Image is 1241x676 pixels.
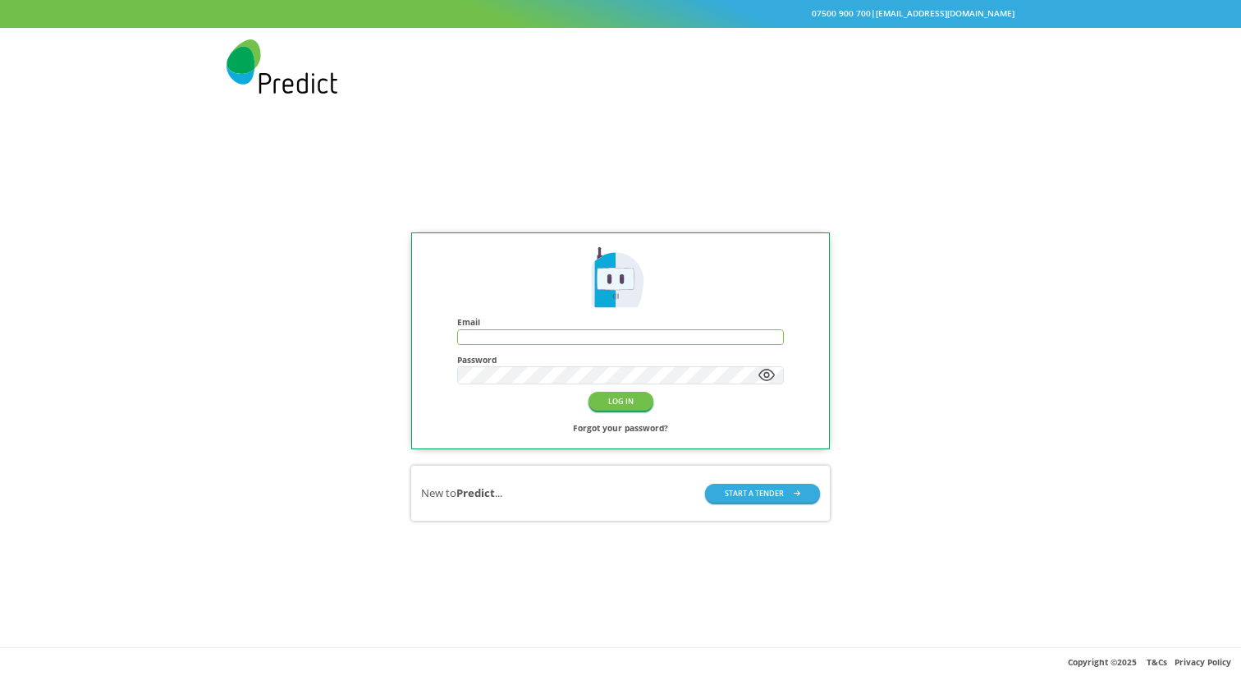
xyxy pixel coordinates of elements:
a: T&Cs [1147,656,1167,668]
div: | [227,6,1014,21]
div: New to ... [421,485,502,501]
h4: Password [457,355,785,365]
h4: Email [457,317,785,327]
a: [EMAIL_ADDRESS][DOMAIN_NAME] [876,7,1014,19]
img: Predict Mobile [587,245,654,312]
a: Forgot your password? [573,421,668,436]
button: START A TENDER [705,484,820,503]
button: LOG IN [588,392,653,411]
img: Predict Mobile [227,39,337,94]
b: Predict [456,485,495,500]
a: Privacy Policy [1175,656,1231,668]
a: 07500 900 700 [812,7,871,19]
